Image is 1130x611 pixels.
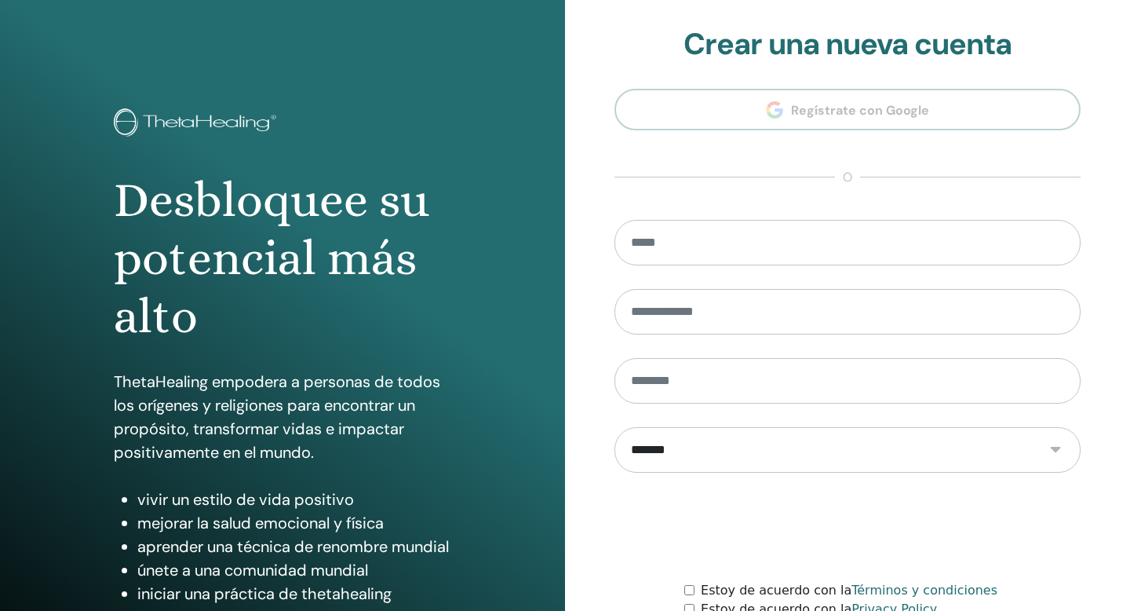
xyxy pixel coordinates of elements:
li: mejorar la salud emocional y física [137,511,451,535]
li: iniciar una práctica de thetahealing [137,582,451,606]
p: ThetaHealing empodera a personas de todos los orígenes y religiones para encontrar un propósito, ... [114,370,451,464]
h1: Desbloquee su potencial más alto [114,171,451,346]
iframe: reCAPTCHA [728,496,967,558]
h2: Crear una nueva cuenta [614,27,1081,63]
li: vivir un estilo de vida positivo [137,488,451,511]
span: o [835,168,860,187]
li: únete a una comunidad mundial [137,558,451,582]
li: aprender una técnica de renombre mundial [137,535,451,558]
label: Estoy de acuerdo con la [701,581,997,600]
a: Términos y condiciones [851,583,997,598]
